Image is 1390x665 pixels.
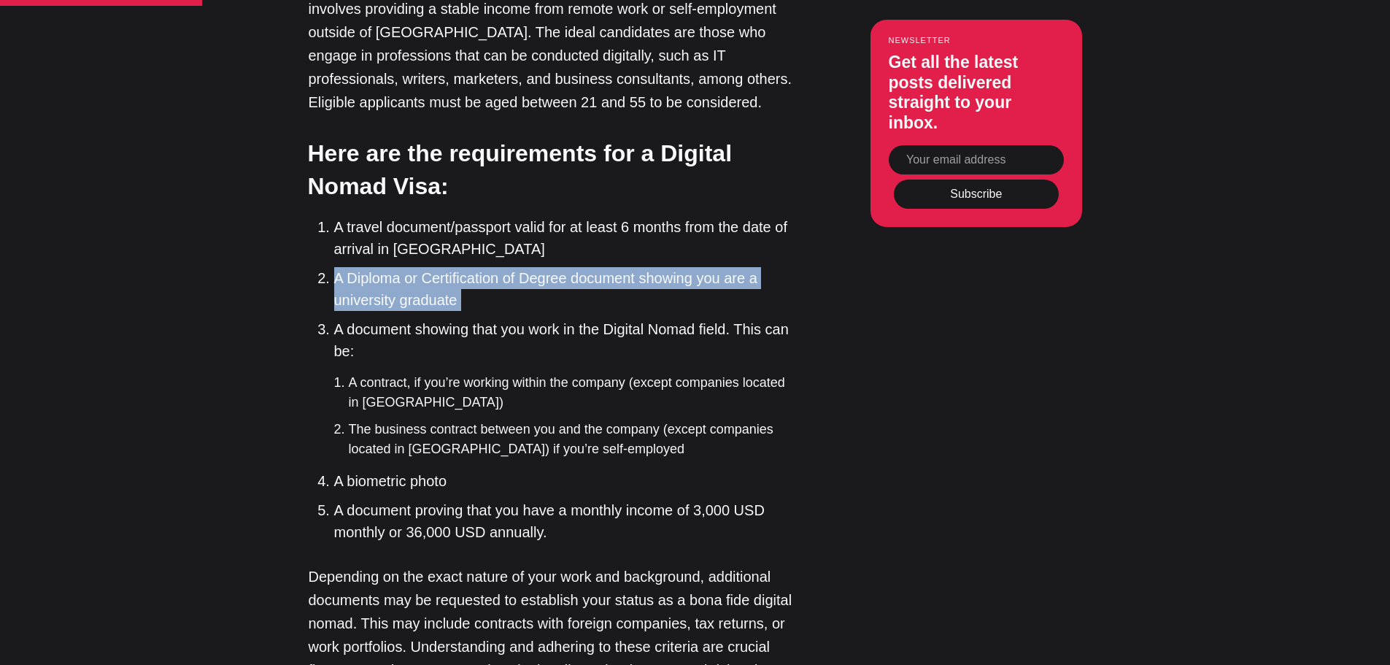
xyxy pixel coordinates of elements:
button: Subscribe [894,180,1059,209]
input: Your email address [889,145,1064,174]
li: A document showing that you work in the Digital Nomad field. This can be: [334,318,798,459]
li: The business contract between you and the company (except companies located in [GEOGRAPHIC_DATA])... [349,420,798,459]
h3: Here are the requirements for a Digital Nomad Visa: [308,137,797,203]
li: A biometric photo [334,470,798,492]
li: A Diploma or Certification of Degree document showing you are a university graduate [334,267,798,311]
li: A contract, if you’re working within the company (except companies located in [GEOGRAPHIC_DATA]) [349,373,798,412]
small: Newsletter [889,36,1064,45]
li: A travel document/passport valid for at least 6 months from the date of arrival in [GEOGRAPHIC_DATA] [334,216,798,260]
li: A document proving that you have a monthly income of 3,000 USD monthly or 36,000 USD annually. [334,499,798,543]
h3: Get all the latest posts delivered straight to your inbox. [889,53,1064,133]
